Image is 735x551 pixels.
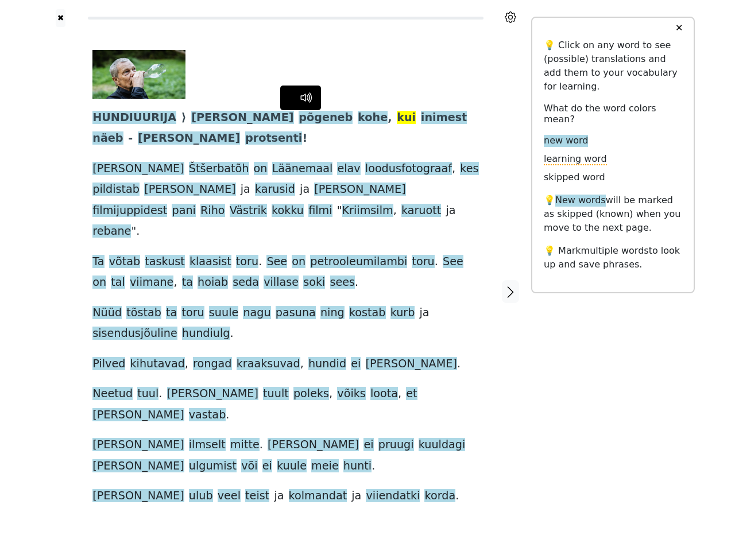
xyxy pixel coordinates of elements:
[262,459,272,474] span: ei
[226,408,229,422] span: .
[92,489,184,503] span: [PERSON_NAME]
[337,162,360,176] span: elav
[455,489,459,503] span: .
[185,357,188,371] span: ,
[167,387,258,401] span: [PERSON_NAME]
[172,204,195,218] span: pani
[370,387,398,401] span: loota
[260,438,263,452] span: .
[92,327,177,341] span: sisendusjõuline
[293,387,329,401] span: poleks
[181,111,187,125] span: ⟩
[300,357,304,371] span: ,
[92,50,185,99] img: 17167502t1h4266.jpg
[92,357,125,371] span: Pilved
[406,387,417,401] span: et
[266,255,287,269] span: See
[131,224,140,239] span: ".
[349,306,386,320] span: kostab
[276,306,316,320] span: pasuna
[92,255,104,269] span: Ta
[302,131,307,146] span: !
[255,183,295,197] span: karusid
[355,275,358,290] span: .
[189,408,226,422] span: vastab
[544,153,607,165] span: learning word
[191,111,293,125] span: [PERSON_NAME]
[56,9,65,27] button: ✖
[158,387,162,401] span: .
[460,162,478,176] span: kes
[330,275,355,290] span: sees
[337,387,366,401] span: võiks
[363,438,373,452] span: ei
[320,306,345,320] span: ning
[92,459,184,474] span: [PERSON_NAME]
[292,255,305,269] span: on
[308,204,332,218] span: filmi
[337,204,342,218] span: "
[243,306,270,320] span: nagu
[390,306,415,320] span: kurb
[92,204,167,218] span: filmijuppidest
[230,438,260,452] span: mitte
[299,111,353,125] span: põgeneb
[198,275,228,290] span: hoiab
[189,255,231,269] span: klaasist
[300,183,310,197] span: ja
[365,162,452,176] span: loodusfotograaf
[189,438,226,452] span: ilmselt
[544,193,682,235] p: 💡 will be marked as skipped (known) when you move to the next page.
[200,204,225,218] span: Riho
[314,183,405,197] span: [PERSON_NAME]
[126,306,161,320] span: tõstab
[358,111,388,125] span: kohe
[193,357,231,371] span: rongad
[189,162,249,176] span: Štšerbatõh
[92,306,122,320] span: Nüüd
[581,245,649,256] span: multiple words
[342,204,393,218] span: Kriimsilm
[412,255,434,269] span: toru
[272,162,333,176] span: Läänemaal
[544,103,682,125] h6: What do the word colors mean?
[144,183,235,197] span: [PERSON_NAME]
[544,172,605,184] span: skipped word
[230,327,234,341] span: .
[182,327,230,341] span: hundiulg
[245,131,302,146] span: protsenti
[303,275,325,290] span: soki
[366,357,457,371] span: [PERSON_NAME]
[236,255,258,269] span: toru
[92,275,106,290] span: on
[443,255,463,269] span: See
[424,489,455,503] span: korda
[668,18,690,38] button: ✕
[92,224,131,239] span: rebane
[419,438,466,452] span: kuuldagi
[393,204,397,218] span: ,
[398,387,401,401] span: ,
[92,131,123,146] span: näeb
[378,438,414,452] span: pruugi
[419,306,429,320] span: ja
[111,275,125,290] span: tal
[308,357,346,371] span: hundid
[241,183,250,197] span: ja
[311,459,339,474] span: meie
[128,131,133,146] span: -
[130,357,185,371] span: kihutavad
[452,162,455,176] span: ,
[241,459,257,474] span: või
[245,489,269,503] span: teist
[92,111,176,125] span: HUNDIUURIJA
[343,459,372,474] span: hunti
[388,111,392,125] span: ,
[109,255,141,269] span: võtab
[372,459,375,474] span: .
[544,38,682,94] p: 💡 Click on any word to see (possible) translations and add them to your vocabulary for learning.
[263,387,289,401] span: tuult
[277,459,307,474] span: kuule
[137,387,158,401] span: tuul
[92,408,184,422] span: [PERSON_NAME]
